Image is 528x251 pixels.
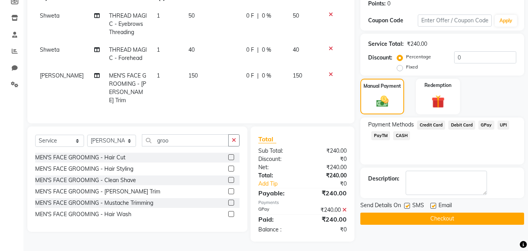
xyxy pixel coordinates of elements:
div: ₹240.00 [302,172,353,180]
div: ₹240.00 [302,163,353,172]
div: ₹240.00 [302,188,353,198]
label: Fixed [406,63,418,70]
span: Email [439,201,452,211]
span: [PERSON_NAME] [40,72,84,79]
span: 50 [293,12,299,19]
img: _cash.svg [372,94,392,108]
a: Add Tip [252,180,311,188]
span: 150 [293,72,302,79]
span: Total [258,135,276,143]
div: Payable: [252,188,302,198]
span: 1 [157,46,160,53]
div: MEN'S FACE GROOMING - Mustache Trimming [35,199,153,207]
div: ₹0 [311,180,353,188]
div: MEN'S FACE GROOMING - Hair Cut [35,153,125,162]
span: Shweta [40,46,59,53]
div: ₹240.00 [302,147,353,155]
div: ₹0 [302,155,353,163]
div: MEN'S FACE GROOMING - Clean Shave [35,176,136,184]
div: Net: [252,163,302,172]
span: UPI [498,121,510,130]
span: Shweta [40,12,59,19]
div: MEN'S FACE GROOMING - Hair Styling [35,165,133,173]
div: Discount: [252,155,302,163]
input: Enter Offer / Coupon Code [418,14,492,27]
div: MEN'S FACE GROOMING - Hair Wash [35,210,131,218]
span: 150 [188,72,198,79]
input: Search or Scan [142,134,229,146]
img: _gift.svg [428,94,449,110]
button: Apply [495,15,517,27]
div: ₹240.00 [302,206,353,214]
span: Payment Methods [368,121,414,129]
span: 0 F [246,72,254,80]
label: Redemption [424,82,451,89]
span: | [257,12,259,20]
div: Description: [368,175,399,183]
div: Coupon Code [368,16,417,25]
div: Payments [258,199,347,206]
span: Send Details On [360,201,401,211]
span: | [257,46,259,54]
span: SMS [412,201,424,211]
span: Debit Card [448,121,475,130]
div: GPay [252,206,302,214]
span: THREAD MAGIC - Eyebrows Threading [109,12,147,36]
div: Paid: [252,215,302,224]
span: Credit Card [417,121,445,130]
div: Service Total: [368,40,404,48]
div: Discount: [368,54,392,62]
span: 0 % [262,12,271,20]
button: Checkout [360,213,524,225]
div: ₹0 [302,226,353,234]
div: MEN'S FACE GROOMING - [PERSON_NAME] Trim [35,188,160,196]
span: 0 F [246,12,254,20]
label: Manual Payment [363,83,401,90]
div: Balance : [252,226,302,234]
span: 0 F [246,46,254,54]
label: Percentage [406,53,431,60]
span: PayTM [371,131,390,140]
div: ₹240.00 [302,215,353,224]
span: 0 % [262,46,271,54]
span: MEN'S FACE GROOMING - [PERSON_NAME] Trim [109,72,146,104]
span: 40 [188,46,195,53]
span: | [257,72,259,80]
span: CASH [393,131,410,140]
span: 40 [293,46,299,53]
div: ₹240.00 [407,40,427,48]
div: Total: [252,172,302,180]
span: 1 [157,12,160,19]
span: THREAD MAGIC - Forehead [109,46,147,61]
span: 0 % [262,72,271,80]
span: 1 [157,72,160,79]
span: GPay [478,121,494,130]
span: 50 [188,12,195,19]
div: Sub Total: [252,147,302,155]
